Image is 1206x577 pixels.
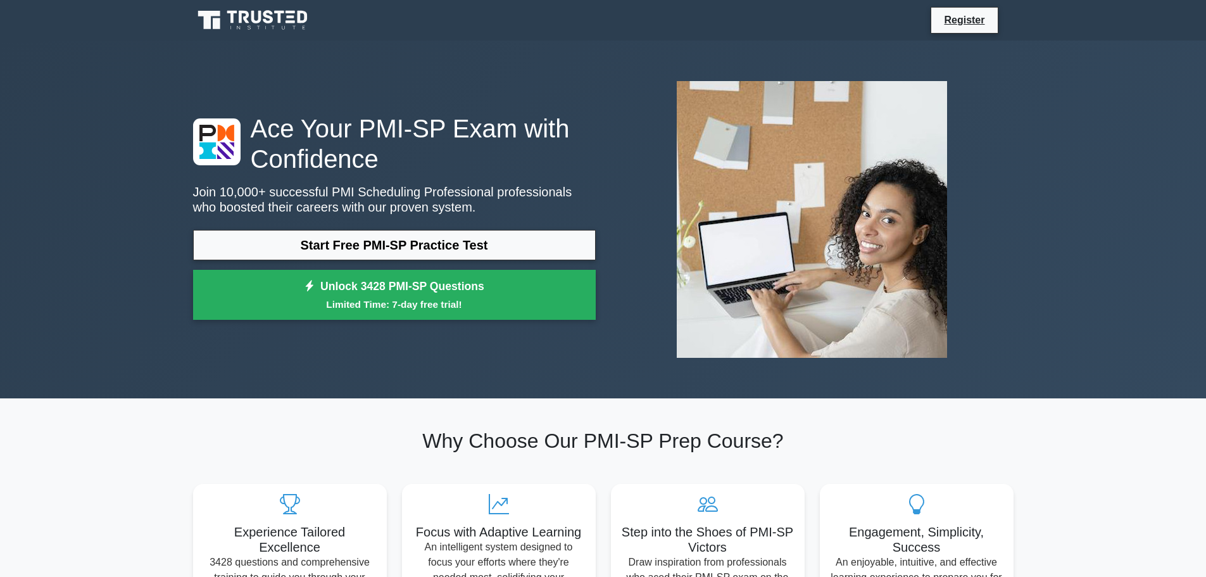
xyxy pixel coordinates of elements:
a: Register [936,12,992,28]
h5: Engagement, Simplicity, Success [830,524,1003,555]
h2: Why Choose Our PMI-SP Prep Course? [193,429,1014,453]
a: Start Free PMI-SP Practice Test [193,230,596,260]
h5: Experience Tailored Excellence [203,524,377,555]
h5: Step into the Shoes of PMI-SP Victors [621,524,795,555]
p: Join 10,000+ successful PMI Scheduling Professional professionals who boosted their careers with ... [193,184,596,215]
h5: Focus with Adaptive Learning [412,524,586,540]
h1: Ace Your PMI-SP Exam with Confidence [193,113,596,174]
small: Limited Time: 7-day free trial! [209,297,580,312]
a: Unlock 3428 PMI-SP QuestionsLimited Time: 7-day free trial! [193,270,596,320]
